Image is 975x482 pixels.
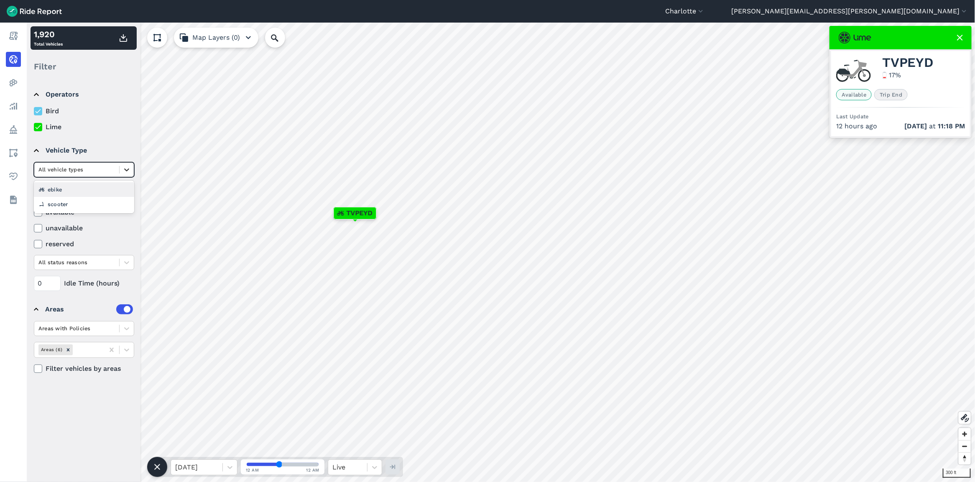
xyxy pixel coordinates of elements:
summary: Operators [34,83,133,106]
img: Lime ebike [836,59,871,82]
button: Charlotte [665,6,705,16]
span: 11:18 PM [938,122,965,130]
img: Lime [839,32,871,43]
a: Health [6,169,21,184]
button: Zoom out [959,440,971,452]
a: Realtime [6,52,21,67]
label: unavailable [34,223,134,233]
div: Remove Areas (6) [64,344,73,355]
div: Idle Time (hours) [34,276,134,291]
img: Ride Report [7,6,62,17]
div: 12 hours ago [836,121,965,131]
span: Available [836,89,872,100]
a: Datasets [6,192,21,207]
div: Filter [31,54,137,79]
a: Report [6,28,21,43]
span: 12 AM [306,467,320,473]
summary: Vehicle Type [34,139,133,162]
label: Lime [34,122,134,132]
input: Search Location or Vehicles [265,28,299,48]
summary: Areas [34,298,133,321]
a: Heatmaps [6,75,21,90]
button: Reset bearing to north [959,452,971,464]
label: Bird [34,106,134,116]
span: [DATE] [904,122,927,130]
a: Policy [6,122,21,137]
div: ebike [34,182,134,197]
span: 12 AM [246,467,259,473]
button: [PERSON_NAME][EMAIL_ADDRESS][PERSON_NAME][DOMAIN_NAME] [731,6,968,16]
span: TVPEYD [883,58,934,68]
button: Zoom in [959,428,971,440]
span: at [904,121,965,131]
a: Analyze [6,99,21,114]
span: TVPEYD [347,208,373,218]
div: scooter [34,197,134,212]
span: Trip End [874,89,908,100]
div: Total Vehicles [34,28,63,48]
div: Areas [45,304,133,314]
a: Areas [6,145,21,161]
button: Map Layers (0) [174,28,258,48]
div: 300 ft [943,469,971,478]
span: Last Update [836,113,869,120]
div: 1,920 [34,28,63,41]
div: Areas (6) [38,344,64,355]
label: reserved [34,239,134,249]
div: 17 % [889,70,901,80]
label: Filter vehicles by areas [34,364,134,374]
